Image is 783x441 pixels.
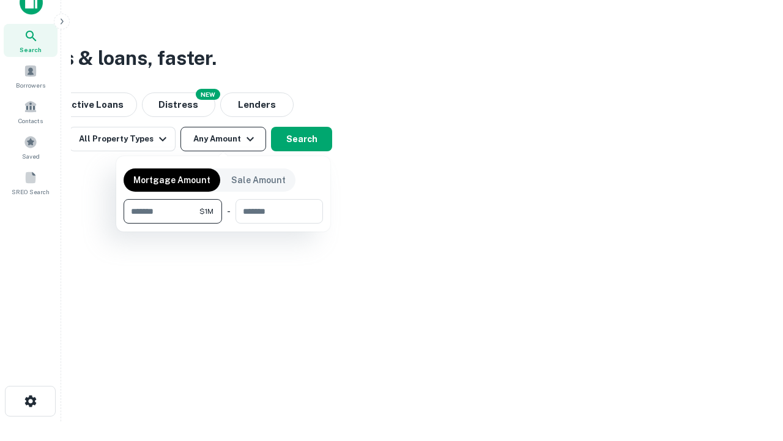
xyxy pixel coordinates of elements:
p: Sale Amount [231,173,286,187]
span: $1M [199,206,213,217]
div: - [227,199,231,224]
p: Mortgage Amount [133,173,210,187]
iframe: Chat Widget [722,343,783,402]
